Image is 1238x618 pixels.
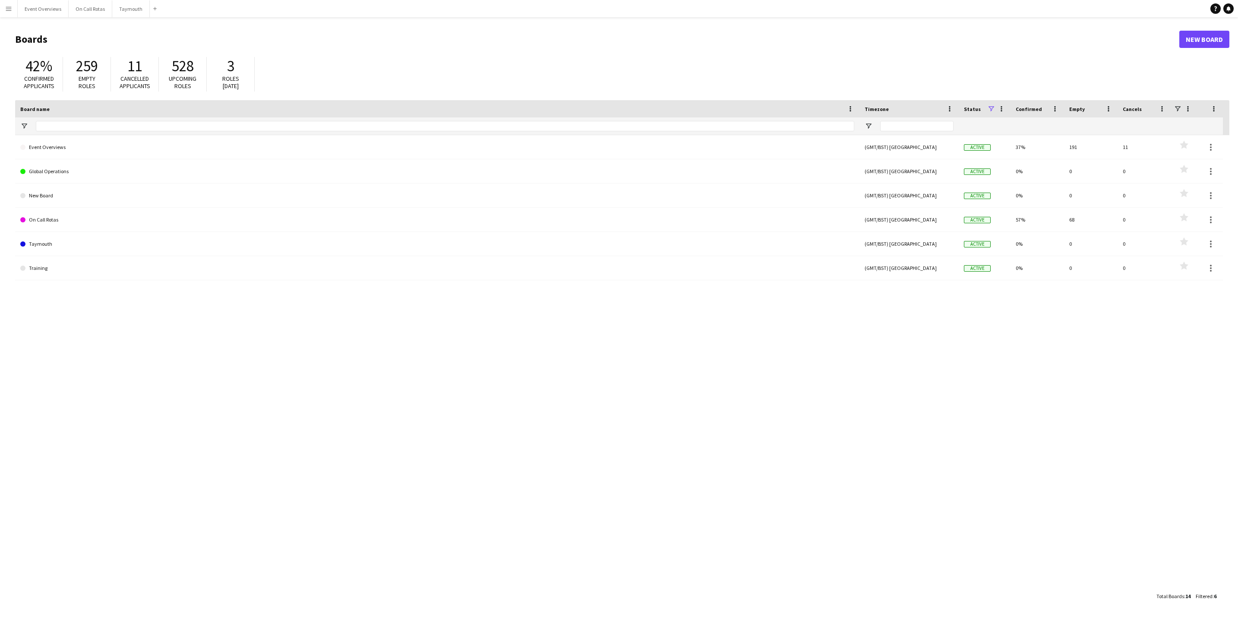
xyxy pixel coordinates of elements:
[20,208,854,232] a: On Call Rotas
[964,265,991,272] span: Active
[1011,208,1064,231] div: 57%
[1118,159,1171,183] div: 0
[964,168,991,175] span: Active
[1064,184,1118,207] div: 0
[1118,135,1171,159] div: 11
[222,75,239,90] span: Roles [DATE]
[76,57,98,76] span: 259
[15,33,1179,46] h1: Boards
[20,106,50,112] span: Board name
[69,0,112,17] button: On Call Rotas
[1011,135,1064,159] div: 37%
[20,232,854,256] a: Taymouth
[859,232,959,256] div: (GMT/BST) [GEOGRAPHIC_DATA]
[127,57,142,76] span: 11
[1011,232,1064,256] div: 0%
[859,135,959,159] div: (GMT/BST) [GEOGRAPHIC_DATA]
[120,75,150,90] span: Cancelled applicants
[1214,593,1216,599] span: 6
[865,122,872,130] button: Open Filter Menu
[1064,232,1118,256] div: 0
[20,256,854,280] a: Training
[859,256,959,280] div: (GMT/BST) [GEOGRAPHIC_DATA]
[1011,159,1064,183] div: 0%
[1064,208,1118,231] div: 68
[1069,106,1085,112] span: Empty
[112,0,150,17] button: Taymouth
[1011,256,1064,280] div: 0%
[859,159,959,183] div: (GMT/BST) [GEOGRAPHIC_DATA]
[1156,588,1191,605] div: :
[964,217,991,223] span: Active
[1064,159,1118,183] div: 0
[1064,135,1118,159] div: 191
[20,184,854,208] a: New Board
[1118,232,1171,256] div: 0
[859,184,959,207] div: (GMT/BST) [GEOGRAPHIC_DATA]
[20,159,854,184] a: Global Operations
[1185,593,1191,599] span: 14
[169,75,196,90] span: Upcoming roles
[172,57,194,76] span: 528
[964,241,991,247] span: Active
[1118,208,1171,231] div: 0
[964,144,991,151] span: Active
[18,0,69,17] button: Event Overviews
[859,208,959,231] div: (GMT/BST) [GEOGRAPHIC_DATA]
[1179,31,1229,48] a: New Board
[1123,106,1142,112] span: Cancels
[1118,256,1171,280] div: 0
[79,75,95,90] span: Empty roles
[880,121,954,131] input: Timezone Filter Input
[964,193,991,199] span: Active
[24,75,54,90] span: Confirmed applicants
[1196,588,1216,605] div: :
[1011,184,1064,207] div: 0%
[964,106,981,112] span: Status
[25,57,52,76] span: 42%
[1016,106,1042,112] span: Confirmed
[36,121,854,131] input: Board name Filter Input
[865,106,889,112] span: Timezone
[20,135,854,159] a: Event Overviews
[1156,593,1184,599] span: Total Boards
[1196,593,1213,599] span: Filtered
[1064,256,1118,280] div: 0
[20,122,28,130] button: Open Filter Menu
[1118,184,1171,207] div: 0
[227,57,234,76] span: 3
